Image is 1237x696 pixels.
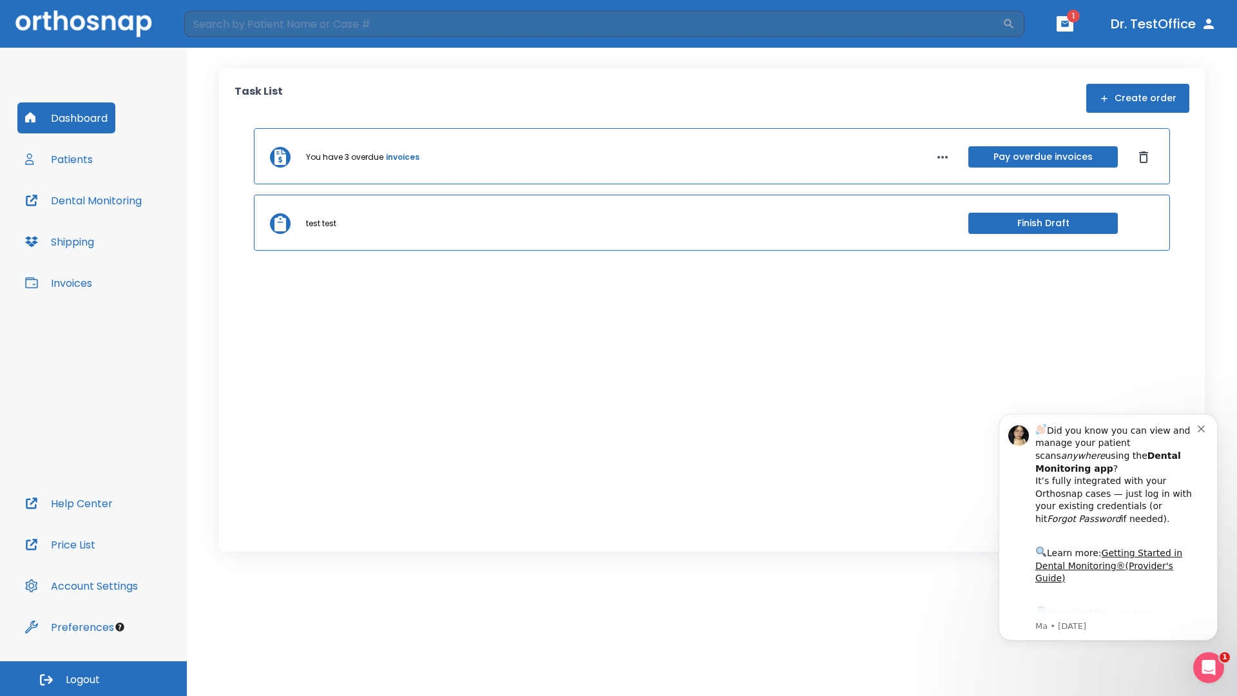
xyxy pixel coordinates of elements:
[1193,652,1224,683] iframe: Intercom live chat
[968,213,1118,234] button: Finish Draft
[15,10,152,37] img: Orthosnap
[1086,84,1189,113] button: Create order
[17,102,115,133] button: Dashboard
[235,84,283,113] p: Task List
[306,218,336,229] p: test test
[306,151,383,163] p: You have 3 overdue
[184,11,1002,37] input: Search by Patient Name or Case #
[1067,10,1080,23] span: 1
[17,612,122,643] button: Preferences
[386,151,419,163] a: invoices
[17,144,101,175] button: Patients
[1220,652,1230,662] span: 1
[66,673,100,687] span: Logout
[56,218,218,230] p: Message from Ma, sent 4w ago
[56,206,171,229] a: App Store
[979,402,1237,648] iframe: Intercom notifications message
[56,202,218,268] div: Download the app: | ​ Let us know if you need help getting started!
[17,529,103,560] button: Price List
[968,146,1118,168] button: Pay overdue invoices
[17,488,120,519] button: Help Center
[1133,147,1154,168] button: Dismiss
[1106,12,1222,35] button: Dr. TestOffice
[218,20,229,30] button: Dismiss notification
[17,570,146,601] button: Account Settings
[17,185,149,216] button: Dental Monitoring
[17,267,100,298] button: Invoices
[17,226,102,257] button: Shipping
[114,621,126,633] div: Tooltip anchor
